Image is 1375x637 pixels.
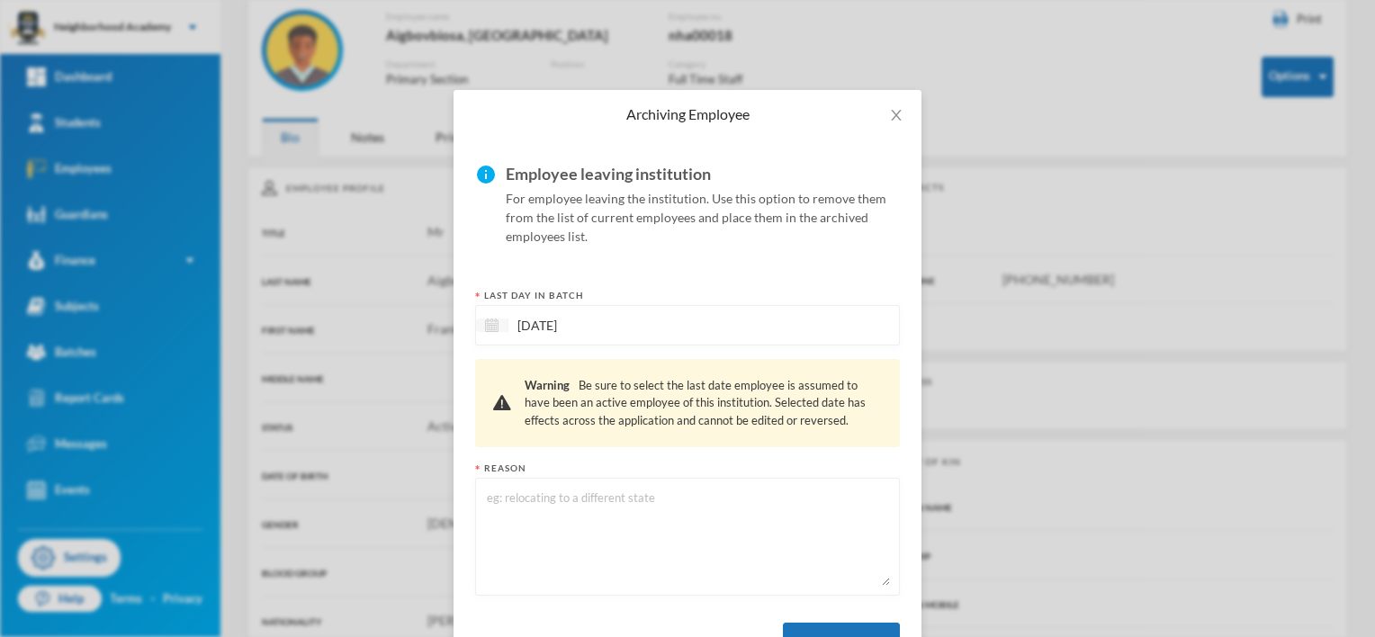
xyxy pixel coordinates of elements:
span: Warning [525,378,570,392]
img: ! [493,395,511,410]
button: Close [871,90,921,140]
i: info [475,160,497,185]
i: icon: close [889,108,903,122]
input: Select date [508,315,660,336]
div: Archiving Employee [475,104,900,124]
div: Reason [475,462,900,475]
div: For employee leaving the institution. Use this option to remove them from the list of current emp... [506,160,900,246]
div: Be sure to select the last date employee is assumed to have been an active employee of this insti... [525,377,882,430]
div: Employee leaving institution [506,160,900,189]
div: Last Day In Batch [475,289,900,302]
